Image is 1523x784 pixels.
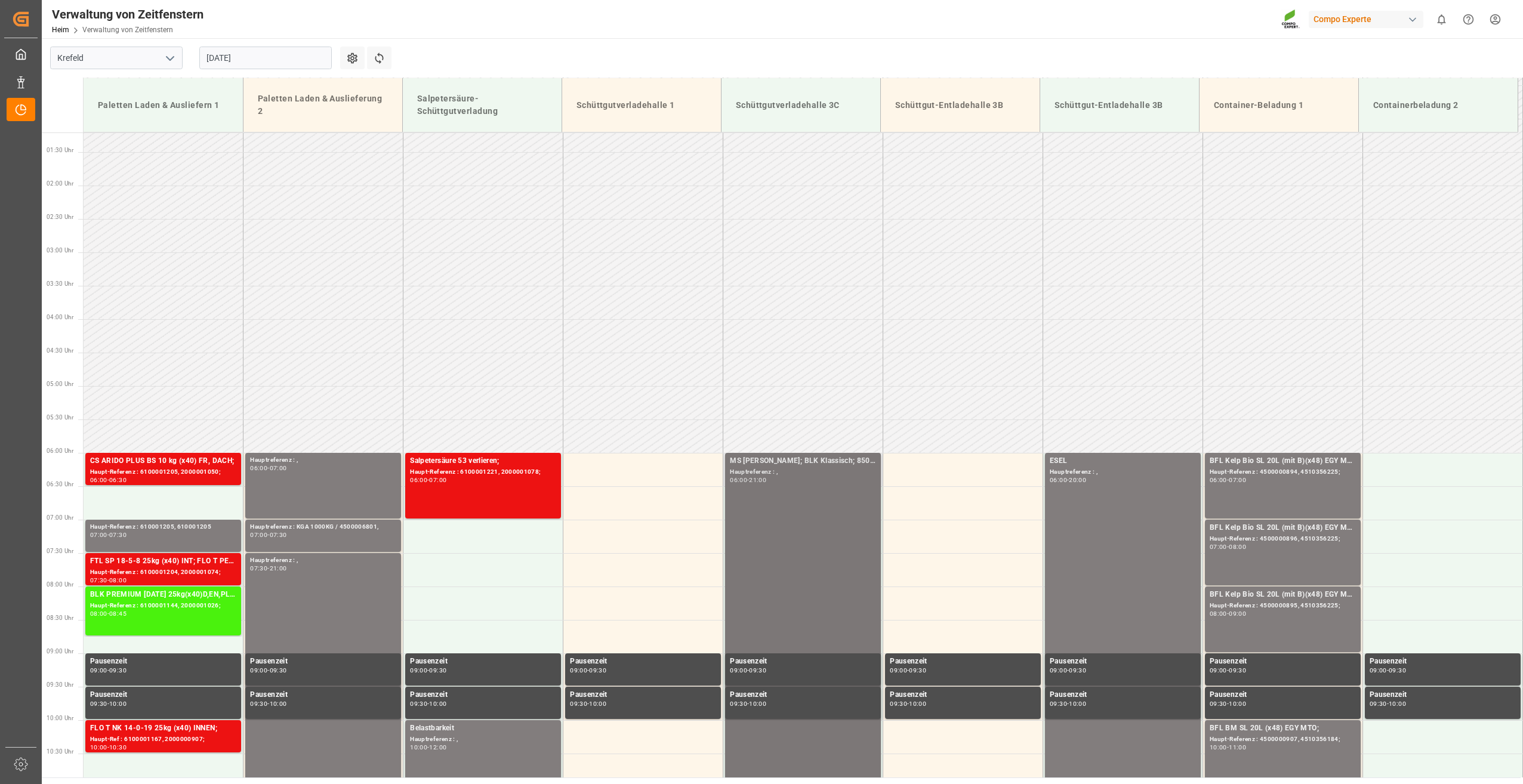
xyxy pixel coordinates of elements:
div: Pausenzeit [730,689,876,701]
div: Pausenzeit [1050,689,1196,701]
div: Pausenzeit [1370,656,1516,668]
div: Haupt-Referenz : 6100001221, 2000001078; [410,467,556,477]
div: - [267,566,269,571]
div: BFL BM SL 20L (x48) EGY MTO; [1210,723,1356,734]
div: - [1387,668,1389,673]
div: - [1067,477,1069,483]
div: - [1227,544,1229,550]
div: Pausenzeit [410,689,556,701]
div: 09:30 [909,668,926,673]
div: 06:00 [1210,477,1227,483]
div: 10:00 [589,701,606,706]
div: Haupt-Referenz : 6100001205, 2000001050; [90,467,236,477]
div: 10:00 [749,701,766,706]
div: Haupt-Referenz : 610001205, 610001205 [90,522,236,532]
div: BFL Kelp Bio SL 20L (mit B)(x48) EGY MTO; [1210,455,1356,467]
div: Schüttgut-Entladehalle 3B [1050,94,1189,116]
div: - [907,701,909,706]
div: - [107,611,109,616]
div: Hauptreferenz : , [250,555,396,566]
div: 06:00 [1050,477,1067,483]
div: BFL Kelp Bio SL 20L (mit B)(x48) EGY MTO; [1210,522,1356,534]
span: 03:30 Uhr [47,280,73,287]
span: 03:00 Uhr [47,247,73,254]
div: Pausenzeit [1210,656,1356,668]
div: 09:00 [1210,668,1227,673]
div: - [1227,611,1229,616]
div: - [747,701,749,706]
span: 10:30 Uhr [47,748,73,755]
a: Heim [52,26,69,34]
div: - [427,701,429,706]
div: Pausenzeit [250,656,396,668]
div: Pausenzeit [570,689,716,701]
div: 09:30 [250,701,267,706]
div: 10:30 [109,745,127,750]
span: 08:00 Uhr [47,581,73,588]
button: Menü öffnen [161,49,178,67]
div: 09:00 [1370,668,1387,673]
div: 09:00 [250,668,267,673]
div: Haupt-Referenz : 4500000895, 4510356225; [1210,601,1356,611]
div: FTL SP 18-5-8 25kg (x40) INT; FLO T PERM [DATE] 25kg (x40) INT; [90,555,236,567]
div: - [587,701,589,706]
div: - [747,477,749,483]
div: Hauptreferenz : , [410,734,556,745]
img: Screenshot%202023-09-29%20at%2010.02.21.png_1712312052.png [1281,9,1300,30]
div: 10:00 [909,701,926,706]
div: Paletten Laden & Ausliefern 1 [93,94,233,116]
div: - [267,532,269,538]
div: Hauptreferenz : KGA 1000KG / 4500006801, [250,522,396,532]
div: - [427,477,429,483]
div: 09:30 [1229,668,1246,673]
div: 09:00 [90,668,107,673]
div: BFL Kelp Bio SL 20L (mit B)(x48) EGY MTO; [1210,589,1356,601]
div: 07:30 [250,566,267,571]
span: 05:30 Uhr [47,414,73,421]
div: Pausenzeit [570,656,716,668]
div: - [747,668,749,673]
div: FLO T NK 14-0-19 25kg (x40) INNEN; [90,723,236,734]
div: 09:30 [410,701,427,706]
div: - [107,701,109,706]
div: 08:45 [109,611,127,616]
span: 01:30 Uhr [47,147,73,153]
div: 08:00 [1229,544,1246,550]
div: 07:00 [1210,544,1227,550]
div: - [1227,701,1229,706]
div: Haupt-Referenz : 6100001144, 2000001026; [90,601,236,611]
div: 10:00 [410,745,427,750]
div: 11:00 [1229,745,1246,750]
div: 09:30 [730,701,747,706]
div: Schüttgutverladehalle 1 [572,94,711,116]
span: 02:30 Uhr [47,214,73,220]
div: - [107,578,109,583]
div: - [267,701,269,706]
font: Compo Experte [1314,13,1371,26]
span: 06:00 Uhr [47,447,73,454]
div: - [267,465,269,471]
div: 10:00 [270,701,287,706]
div: Pausenzeit [90,656,236,668]
div: - [1067,668,1069,673]
div: - [1227,668,1229,673]
span: 10:00 Uhr [47,715,73,721]
div: 09:30 [429,668,446,673]
div: 09:30 [1370,701,1387,706]
div: 09:30 [570,701,587,706]
div: 09:30 [1389,668,1406,673]
div: 08:00 [90,611,107,616]
div: CS ARIDO PLUS BS 10 kg (x40) FR, DACH; [90,455,236,467]
div: 09:30 [890,701,907,706]
div: 07:30 [90,578,107,583]
div: 06:00 [730,477,747,483]
div: 09:30 [109,668,127,673]
span: 05:00 Uhr [47,381,73,387]
span: 09:30 Uhr [47,681,73,688]
div: Salpetersäure 53 verlieren; [410,455,556,467]
div: 20:00 [1069,477,1086,483]
div: 07:00 [429,477,446,483]
div: Pausenzeit [1370,689,1516,701]
div: Pausenzeit [90,689,236,701]
div: Hauptreferenz : , [730,467,876,477]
